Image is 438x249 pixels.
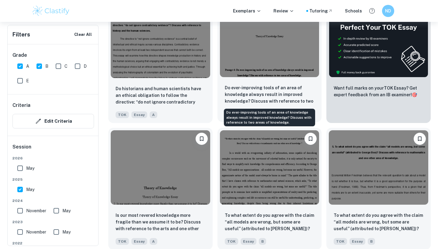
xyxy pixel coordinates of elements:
[368,238,375,245] span: B
[224,109,315,126] div: Do ever-improving tools of an area of knowledge always result in improved knowledge? Discuss with...
[259,238,266,245] span: B
[12,30,30,39] h6: Filters
[26,186,34,193] span: May
[367,6,377,16] button: Help and Feedback
[225,84,315,105] p: Do ever-improving tools of an area of knowledge always result in improved knowledge? Discuss with...
[64,63,68,70] span: C
[131,238,147,245] span: Essay
[131,111,147,118] span: Essay
[329,130,428,205] img: TOK Essay example thumbnail: To what extent do you agree with the cla
[62,207,71,214] span: May
[26,77,29,84] span: E
[45,63,48,70] span: B
[412,92,417,97] span: 🎯
[12,143,94,155] h6: Session
[84,63,87,70] span: D
[62,229,71,235] span: May
[12,52,94,59] h6: Grade
[32,5,70,17] img: Clastify logo
[304,133,317,145] button: Bookmark
[73,30,93,39] button: Clear All
[233,8,261,14] p: Exemplars
[12,219,94,225] span: 2023
[220,130,319,205] img: TOK Essay example thumbnail: To what extent do you agree with the cla
[225,238,238,245] span: TOK
[116,85,205,106] p: Do historians and human scientists have an ethical obligation to follow the directive: “do not ig...
[116,111,129,118] span: TOK
[150,238,157,245] span: A
[12,240,94,246] span: 2022
[273,8,294,14] p: Review
[241,238,256,245] span: Essay
[334,212,423,233] p: To what extent do you agree with the claim “all models are wrong, but some are useful” (attribute...
[108,1,213,123] a: BookmarkDo historians and human scientists have an ethical obligation to follow the directive: “d...
[309,8,333,14] a: Tutoring
[385,8,392,14] h6: ND
[220,3,319,77] img: TOK Essay example thumbnail: Do ever-improving tools of an area of kn
[225,212,315,233] p: To what extent do you agree with the claim “all models are wrong, but some are useful” (attribute...
[111,4,210,78] img: TOK Essay example thumbnail: Do historians and human scientists have
[345,8,362,14] a: Schools
[12,198,94,203] span: 2024
[326,1,431,123] a: ThumbnailWant full marks on yourTOK Essay? Get expert feedback from an IB examiner!
[12,102,30,109] h6: Criteria
[196,133,208,145] button: Bookmark
[26,229,46,235] span: November
[12,155,94,161] span: 2026
[334,238,347,245] span: TOK
[116,238,129,245] span: TOK
[111,130,210,205] img: TOK Essay example thumbnail: Is our most revered knowledge more frag
[116,212,205,233] p: Is our most revered knowledge more fragile than we assume it to be? Discuss with reference to the...
[382,5,394,17] button: ND
[349,238,365,245] span: Essay
[12,114,94,128] button: Edit Criteria
[329,4,428,77] img: Thumbnail
[26,63,29,70] span: A
[414,133,426,145] button: Bookmark
[334,85,423,98] p: Want full marks on your TOK Essay ? Get expert feedback from an IB examiner!
[217,1,322,123] a: BookmarkDo ever-improving tools of an area of knowledge always result in improved knowledge? Disc...
[26,207,46,214] span: November
[12,177,94,182] span: 2025
[150,111,157,118] span: A
[26,165,34,172] span: May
